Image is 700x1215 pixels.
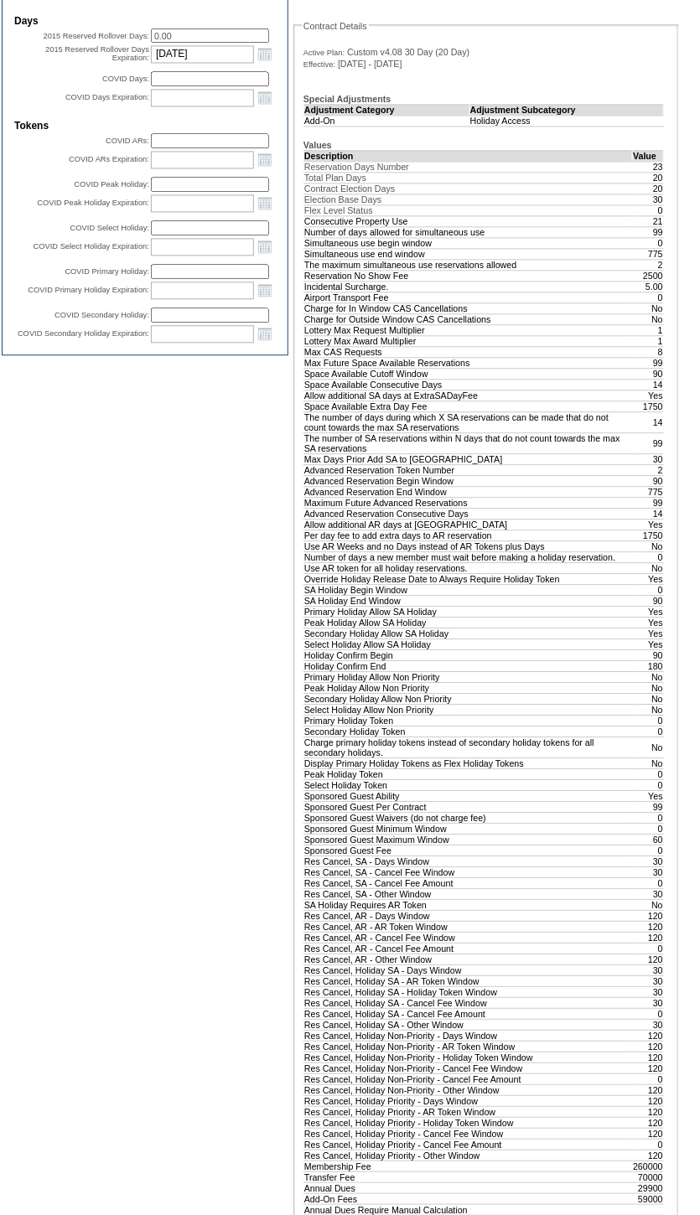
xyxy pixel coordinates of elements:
td: Res Cancel, Holiday SA - AR Token Window [304,976,633,987]
td: 1 [633,336,664,347]
td: 775 [633,487,664,498]
td: Res Cancel, Holiday SA - Other Window [304,1020,633,1031]
td: SA Holiday End Window [304,596,633,607]
label: 2015 Reserved Rollover Days Expiration: [45,46,149,63]
td: 30 [633,867,664,878]
td: 59000 [633,1194,664,1205]
td: Res Cancel, Holiday SA - Cancel Fee Amount [304,1009,633,1020]
label: COVID Primary Holiday: [65,268,149,277]
td: Yes [633,390,664,401]
td: 0 [633,780,664,791]
td: 0 [633,845,664,856]
td: 120 [633,1118,664,1129]
td: 99 [633,498,664,509]
td: Res Cancel, AR - Cancel Fee Amount [304,944,633,954]
td: Res Cancel, SA - Other Window [304,889,633,900]
label: COVID Secondary Holiday Expiration: [18,330,149,339]
td: Yes [633,639,664,650]
td: Secondary Holiday Allow SA Holiday [304,628,633,639]
label: COVID Select Holiday: [70,225,149,233]
td: 1750 [633,530,664,541]
td: 0 [633,813,664,824]
td: Advanced Reservation End Window [304,487,633,498]
td: The number of days during which X SA reservations can be made that do not count towards the max S... [304,412,633,433]
td: Primary Holiday Allow Non Priority [304,672,633,683]
td: 0 [633,292,664,303]
td: 21 [633,216,664,227]
td: Annual Dues [304,1183,633,1194]
td: Allow additional AR days at [GEOGRAPHIC_DATA] [304,520,633,530]
td: 20 [633,173,664,184]
td: No [633,541,664,552]
a: Open the calendar popup. [256,325,274,344]
td: 120 [633,1063,664,1074]
td: Number of days allowed for simultaneous use [304,227,633,238]
span: Effective: [303,60,335,70]
td: Yes [633,628,664,639]
label: COVID Peak Holiday Expiration: [37,199,149,208]
td: 120 [633,922,664,933]
a: Open the calendar popup. [256,45,274,64]
td: Lottery Max Award Multiplier [304,336,633,347]
td: Space Available Extra Day Fee [304,401,633,412]
td: 1 [633,325,664,336]
td: The maximum simultaneous use reservations allowed [304,260,633,271]
td: Advanced Reservation Begin Window [304,476,633,487]
td: 0 [633,1074,664,1085]
td: No [633,694,664,705]
td: No [633,683,664,694]
label: COVID ARs: [106,137,149,146]
td: 90 [633,369,664,380]
td: Res Cancel, AR - Other Window [304,954,633,965]
td: Res Cancel, Holiday Priority - Holiday Token Window [304,1118,633,1129]
td: Res Cancel, Holiday Priority - Other Window [304,1150,633,1161]
td: 30 [633,998,664,1009]
td: Res Cancel, Holiday Non-Priority - Other Window [304,1085,633,1096]
td: Advanced Reservation Token Number [304,465,633,476]
td: No [633,737,664,758]
td: Holiday Confirm End [304,661,633,672]
td: 0 [633,726,664,737]
td: Select Holiday Allow Non Priority [304,705,633,716]
td: Res Cancel, Holiday SA - Days Window [304,965,633,976]
a: Open the calendar popup. [256,89,274,107]
td: Sponsored Guest Ability [304,791,633,802]
td: Sponsored Guest Waivers (do not charge fee) [304,813,633,824]
a: Open the calendar popup. [256,151,274,169]
td: Res Cancel, Holiday Priority - Cancel Fee Amount [304,1140,633,1150]
label: COVID Select Holiday Expiration: [34,243,149,251]
td: Yes [633,791,664,802]
td: 8 [633,347,664,358]
td: Charge primary holiday tokens instead of secondary holiday tokens for all secondary holidays. [304,737,633,758]
td: 0 [633,205,664,216]
td: Peak Holiday Allow SA Holiday [304,618,633,628]
td: Res Cancel, AR - Days Window [304,911,633,922]
td: Secondary Holiday Token [304,726,633,737]
td: Yes [633,607,664,618]
td: No [633,563,664,574]
td: Sponsored Guest Per Contract [304,802,633,813]
td: 120 [633,1096,664,1107]
td: Holiday Access [469,116,663,127]
td: Res Cancel, Holiday Non-Priority - Days Window [304,1031,633,1042]
td: Use AR Weeks and no Days instead of AR Tokens plus Days [304,541,633,552]
td: 29900 [633,1183,664,1194]
td: 0 [633,1009,664,1020]
td: 0 [633,769,664,780]
td: 260000 [633,1161,664,1172]
td: 2500 [633,271,664,282]
td: Tokens [14,121,276,132]
td: 0 [633,238,664,249]
td: Simultaneous use begin window [304,238,633,249]
td: 99 [633,227,664,238]
legend: Contract Details [302,21,369,31]
td: 30 [633,987,664,998]
td: 180 [633,661,664,672]
td: Select Holiday Token [304,780,633,791]
span: Active Plan: [303,49,345,59]
span: Total Plan Days [304,173,366,184]
span: Reservation Days Number [304,163,409,173]
td: 120 [633,1042,664,1052]
td: 0 [633,824,664,835]
td: Consecutive Property Use [304,216,633,227]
